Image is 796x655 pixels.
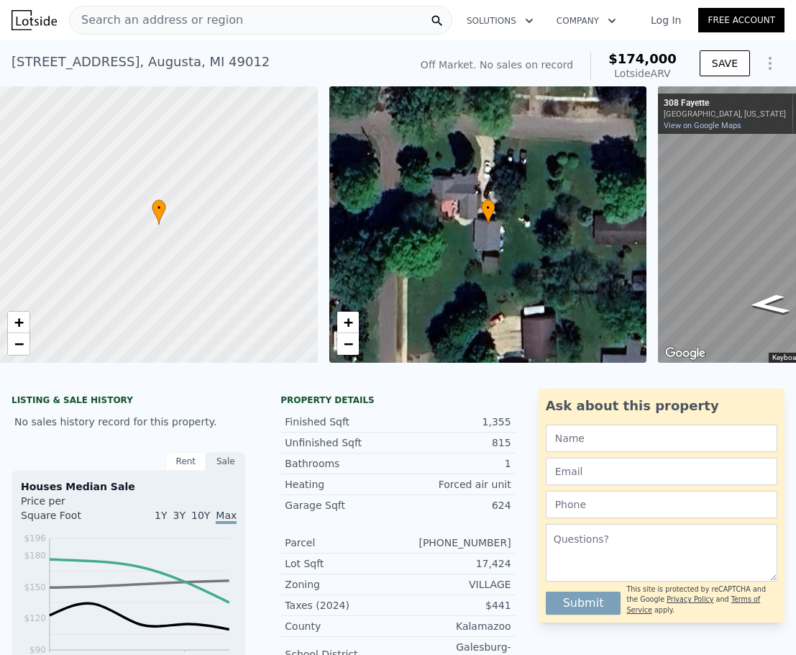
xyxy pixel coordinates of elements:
div: 624 [398,498,511,512]
span: • [481,202,495,214]
a: Terms of Service [626,595,760,613]
span: 1Y [155,510,167,521]
div: Off Market. No sales on record [421,58,573,72]
span: − [14,335,24,353]
span: + [14,313,24,331]
div: LISTING & SALE HISTORY [12,394,246,409]
a: Zoom out [337,333,359,355]
div: Rent [165,452,206,471]
div: Garage Sqft [285,498,398,512]
div: Sale [206,452,246,471]
a: Zoom out [8,333,29,355]
div: [PHONE_NUMBER] [398,536,511,550]
button: Solutions [455,8,545,34]
a: Zoom in [337,312,359,333]
div: Houses Median Sale [21,479,237,494]
div: Price per Square Foot [21,494,129,531]
span: + [343,313,352,331]
a: View on Google Maps [664,121,741,130]
span: • [152,202,166,214]
div: Ask about this property [546,396,777,416]
a: Log In [633,13,698,27]
a: Open this area in Google Maps (opens a new window) [662,344,709,363]
div: [GEOGRAPHIC_DATA], [US_STATE] [664,109,786,119]
span: 10Y [191,510,210,521]
div: 1,355 [398,415,511,429]
div: County [285,619,398,633]
span: Search an address or region [70,12,243,29]
span: Max [216,510,237,524]
div: $441 [398,598,511,613]
tspan: $120 [24,614,46,624]
div: • [481,199,495,225]
button: Company [545,8,628,34]
tspan: $150 [24,582,46,592]
div: 1 [398,456,511,471]
tspan: $180 [24,551,46,561]
div: 815 [398,435,511,450]
div: Heating [285,477,398,492]
div: 308 Fayette [664,98,786,109]
div: [STREET_ADDRESS] , Augusta , MI 49012 [12,52,270,72]
div: Unfinished Sqft [285,435,398,450]
a: Privacy Policy [667,595,713,603]
div: Parcel [285,536,398,550]
span: $174,000 [608,51,677,66]
div: VILLAGE [398,577,511,592]
input: Name [546,425,777,452]
div: Bathrooms [285,456,398,471]
div: Zoning [285,577,398,592]
span: − [343,335,352,353]
div: No sales history record for this property. [12,409,246,435]
div: • [152,199,166,225]
tspan: $196 [24,533,46,543]
div: 17,424 [398,556,511,571]
div: Kalamazoo [398,619,511,633]
img: Lotside [12,10,57,30]
input: Phone [546,491,777,518]
button: Show Options [756,49,784,78]
div: Finished Sqft [285,415,398,429]
div: Lot Sqft [285,556,398,571]
input: Email [546,458,777,485]
div: Property details [280,394,515,406]
div: Lotside ARV [608,66,677,81]
div: Taxes (2024) [285,598,398,613]
a: Free Account [698,8,784,32]
div: This site is protected by reCAPTCHA and the Google and apply. [626,584,777,615]
button: SAVE [700,50,750,76]
a: Zoom in [8,312,29,333]
img: Google [662,344,709,363]
span: 3Y [173,510,186,521]
button: Submit [546,592,621,615]
div: Forced air unit [398,477,511,492]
